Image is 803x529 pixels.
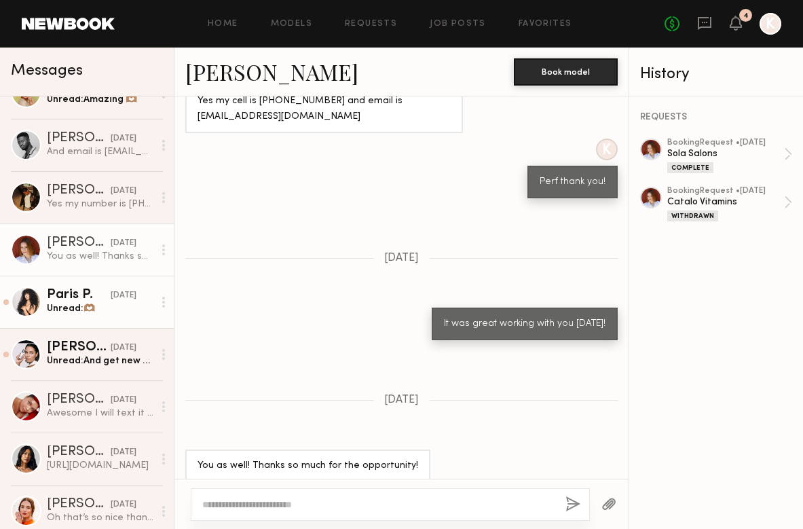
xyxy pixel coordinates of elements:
div: Oh that’s so nice thank you! [47,511,153,524]
div: [PERSON_NAME] [47,236,111,250]
span: Messages [11,63,83,79]
div: [DATE] [111,237,136,250]
div: Sola Salons [667,147,784,160]
div: [PERSON_NAME] [47,184,111,198]
div: [PERSON_NAME] [47,341,111,354]
a: Home [208,20,238,29]
div: [DATE] [111,446,136,459]
div: Awesome I will text it over ! [47,407,153,420]
div: You as well! Thanks so much for the opportunity! [198,458,418,474]
div: [DATE] [111,185,136,198]
a: Favorites [519,20,572,29]
a: Book model [514,65,618,77]
div: Unread: 🫶🏽 [47,302,153,315]
div: [DATE] [111,289,136,302]
div: Paris P. [47,289,111,302]
a: [PERSON_NAME] [185,57,358,86]
a: bookingRequest •[DATE]Catalo VitaminsWithdrawn [667,187,792,221]
div: [URL][DOMAIN_NAME] [47,459,153,472]
a: Requests [345,20,397,29]
span: [DATE] [384,253,419,264]
a: Models [271,20,312,29]
div: Unread: Amazing 🫶🏽 [47,93,153,106]
span: [DATE] [384,395,419,406]
button: Book model [514,58,618,86]
div: [PERSON_NAME] [47,445,111,459]
div: Yes my number is [PHONE_NUMBER] [47,198,153,211]
div: [PERSON_NAME] [47,393,111,407]
div: History [640,67,792,82]
div: Withdrawn [667,211,718,221]
div: [DATE] [111,342,136,354]
div: [DATE] [111,394,136,407]
div: You as well! Thanks so much for the opportunity! [47,250,153,263]
div: It was great working with you [DATE]! [444,316,605,332]
a: Job Posts [430,20,486,29]
a: K [760,13,781,35]
a: bookingRequest •[DATE]Sola SalonsComplete [667,139,792,173]
div: And email is [EMAIL_ADDRESS][DOMAIN_NAME] [47,145,153,158]
div: Catalo Vitamins [667,196,784,208]
div: REQUESTS [640,113,792,122]
div: [PERSON_NAME] [47,132,111,145]
div: [DATE] [111,132,136,145]
div: booking Request • [DATE] [667,139,784,147]
div: Perf thank you! [540,175,605,190]
div: Unread: And get new sizing? [47,354,153,367]
div: booking Request • [DATE] [667,187,784,196]
div: Complete [667,162,713,173]
div: 4 [743,12,749,20]
div: [PERSON_NAME] [47,498,111,511]
div: [DATE] [111,498,136,511]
